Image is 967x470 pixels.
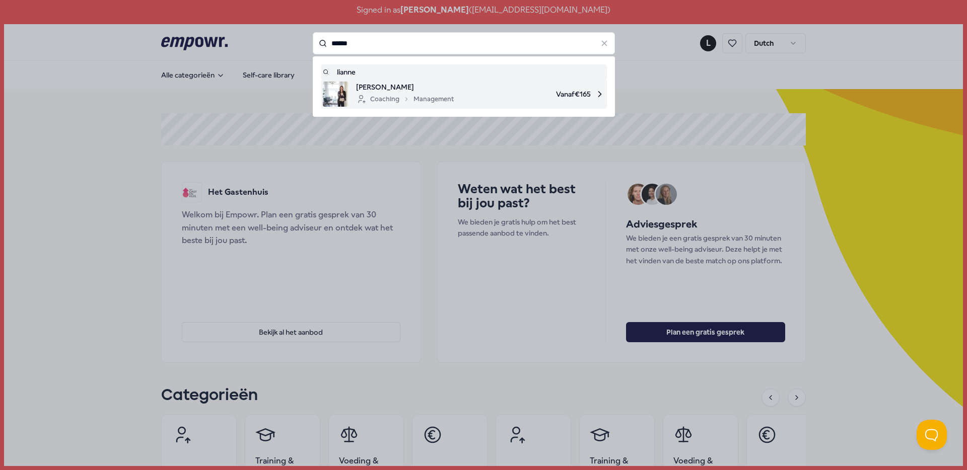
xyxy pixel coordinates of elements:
iframe: Help Scout Beacon - Open [917,420,947,450]
a: product image[PERSON_NAME]CoachingManagementVanaf€165 [323,82,605,107]
input: Search for products, categories or subcategories [313,32,615,54]
span: Vanaf € 165 [462,82,605,107]
div: Coaching Management [356,93,454,105]
a: lianne [323,66,605,77]
span: [PERSON_NAME] [356,82,454,93]
img: product image [323,82,348,107]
